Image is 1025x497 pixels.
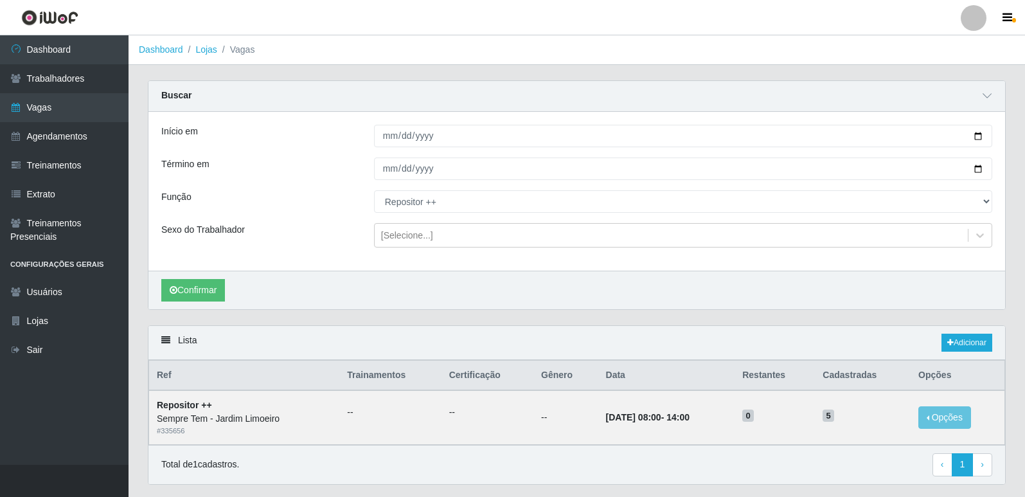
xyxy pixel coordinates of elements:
[941,334,992,352] a: Adicionar
[606,412,690,422] strong: -
[381,229,433,242] div: [Selecione...]
[161,279,225,302] button: Confirmar
[161,158,209,171] label: Término em
[606,412,661,422] time: [DATE] 08:00
[161,458,239,471] p: Total de 1 cadastros.
[129,35,1025,65] nav: breadcrumb
[918,406,971,429] button: Opções
[941,459,944,469] span: ‹
[157,426,332,437] div: # 335656
[374,125,992,147] input: 00/00/0000
[217,43,255,57] li: Vagas
[148,326,1005,360] div: Lista
[139,44,183,55] a: Dashboard
[952,453,974,476] a: 1
[666,412,690,422] time: 14:00
[932,453,992,476] nav: pagination
[347,406,433,419] ul: --
[149,361,340,391] th: Ref
[533,390,598,444] td: --
[21,10,78,26] img: CoreUI Logo
[598,361,735,391] th: Data
[815,361,911,391] th: Cadastradas
[374,158,992,180] input: 00/00/0000
[339,361,441,391] th: Trainamentos
[449,406,526,419] ul: --
[911,361,1004,391] th: Opções
[161,223,245,237] label: Sexo do Trabalhador
[161,125,198,138] label: Início em
[823,410,834,422] span: 5
[161,190,192,204] label: Função
[195,44,217,55] a: Lojas
[441,361,533,391] th: Certificação
[161,90,192,100] strong: Buscar
[981,459,984,469] span: ›
[157,412,332,426] div: Sempre Tem - Jardim Limoeiro
[932,453,952,476] a: Previous
[533,361,598,391] th: Gênero
[157,400,212,410] strong: Repositor ++
[735,361,815,391] th: Restantes
[972,453,992,476] a: Next
[742,410,754,422] span: 0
